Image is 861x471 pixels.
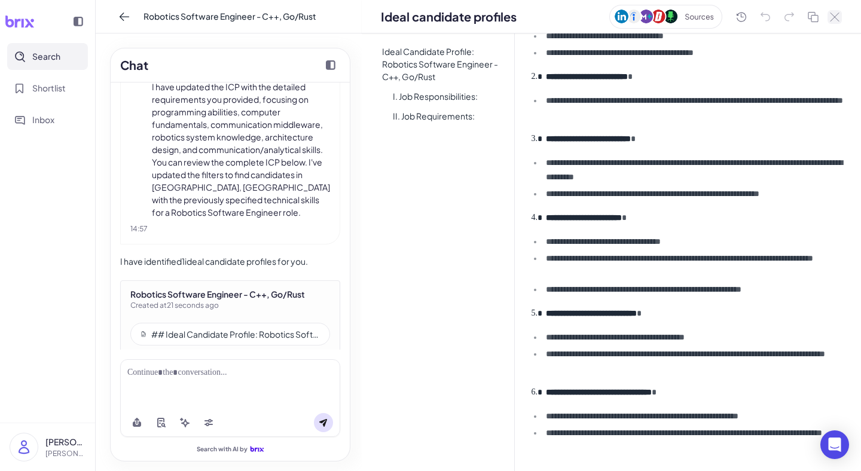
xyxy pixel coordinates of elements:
[609,5,722,29] img: sources
[197,445,248,453] span: Search with AI by
[7,43,88,70] button: Search
[120,56,148,74] h2: Chat
[10,433,38,461] img: user_logo.png
[32,82,66,94] span: Shortlist
[143,10,316,23] span: Robotics Software Engineer - C++, Go/Rust
[383,88,514,105] li: I. Job Responsibilities:
[45,436,86,448] p: [PERSON_NAME]
[32,50,60,63] span: Search
[151,328,320,340] div: ## Ideal Candidate Profile: Robotics Software Engineer - C++, Go/Rust
[152,81,330,219] p: I have updated the ICP with the detailed requirements you provided, focusing on programming abili...
[45,448,86,459] p: [PERSON_NAME][EMAIL_ADDRESS][DOMAIN_NAME]
[314,413,333,432] button: Send message
[130,224,330,234] div: 14:57
[381,8,517,26] div: Ideal candidate profiles
[120,254,340,268] div: I have identified 1 ideal candidate profiles for you.
[7,75,88,102] button: Shortlist
[820,430,849,459] div: Open Intercom Messenger
[321,56,340,75] button: Collapse chat
[32,114,54,126] span: Inbox
[373,43,514,85] li: Ideal Candidate Profile: Robotics Software Engineer - C++, Go/Rust
[130,300,219,311] span: Created at 21 seconds ago
[383,108,514,125] li: II. Job Requirements:
[130,288,305,300] div: Robotics Software Engineer - C++, Go/Rust
[7,106,88,133] button: Inbox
